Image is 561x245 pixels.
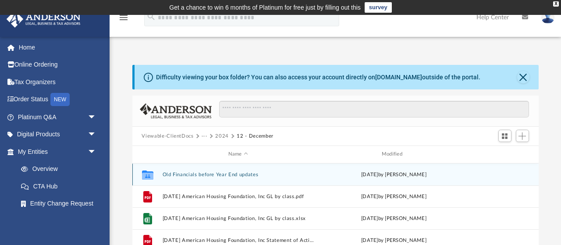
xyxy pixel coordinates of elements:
[6,39,110,56] a: Home
[553,1,559,7] div: close
[50,93,70,106] div: NEW
[88,108,105,126] span: arrow_drop_down
[6,91,110,109] a: Order StatusNEW
[12,195,110,213] a: Entity Change Request
[162,238,314,243] button: [DATE] American Housing Foundation, Inc Statement of Activity (P&L) by class.pdf
[318,170,469,178] div: [DATE] by [PERSON_NAME]
[494,190,515,203] button: More options
[541,11,554,24] img: User Pic
[12,212,110,230] a: Binder Walkthrough
[162,150,314,158] div: Name
[156,73,480,82] div: Difficulty viewing your box folder? You can also access your account directly on outside of the p...
[162,194,314,199] button: [DATE] American Housing Foundation, Inc GL by class.pdf
[169,2,361,13] div: Get a chance to win 6 months of Platinum for free just by filling out this
[318,214,469,222] div: [DATE] by [PERSON_NAME]
[6,73,110,91] a: Tax Organizers
[516,130,529,142] button: Add
[88,126,105,144] span: arrow_drop_down
[237,132,273,140] button: 12 - December
[6,143,110,160] a: My Entitiesarrow_drop_down
[88,143,105,161] span: arrow_drop_down
[118,17,129,23] a: menu
[365,2,392,13] a: survey
[12,178,110,195] a: CTA Hub
[215,132,229,140] button: 2024
[4,11,83,28] img: Anderson Advisors Platinum Portal
[517,71,529,83] button: Close
[136,150,158,158] div: id
[162,216,314,221] button: [DATE] American Housing Foundation, Inc GL by class.xlsx
[473,150,535,158] div: id
[162,172,314,178] button: Old Financials before Year End updates
[6,108,110,126] a: Platinum Q&Aarrow_drop_down
[202,132,207,140] button: ···
[118,12,129,23] i: menu
[6,56,110,74] a: Online Ordering
[318,236,469,244] div: [DATE] by [PERSON_NAME]
[6,126,110,143] a: Digital Productsarrow_drop_down
[142,132,193,140] button: Viewable-ClientDocs
[219,101,529,117] input: Search files and folders
[318,192,469,200] div: [DATE] by [PERSON_NAME]
[498,130,511,142] button: Switch to Grid View
[146,12,156,21] i: search
[12,160,110,178] a: Overview
[375,74,422,81] a: [DOMAIN_NAME]
[317,150,469,158] div: Modified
